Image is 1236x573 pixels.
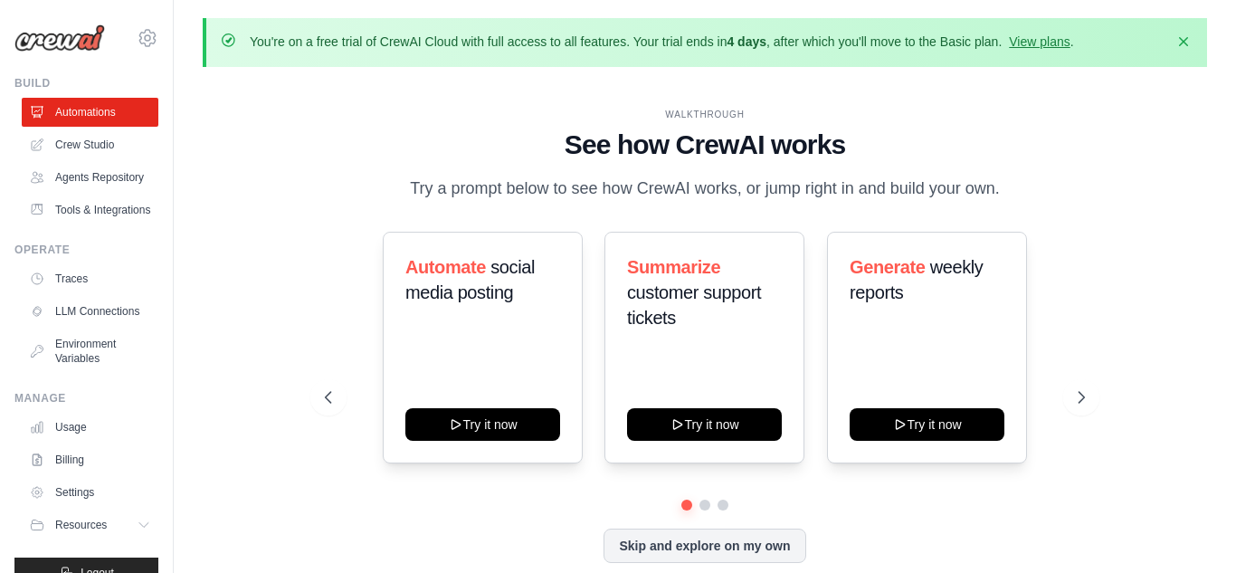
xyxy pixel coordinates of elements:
button: Resources [22,511,158,540]
button: Try it now [627,408,782,441]
a: Tools & Integrations [22,196,158,224]
button: Skip and explore on my own [604,529,805,563]
span: weekly reports [850,257,983,302]
a: Usage [22,413,158,442]
a: Traces [22,264,158,293]
button: Try it now [850,408,1004,441]
a: View plans [1009,34,1070,49]
a: Environment Variables [22,329,158,373]
div: Operate [14,243,158,257]
div: WALKTHROUGH [325,108,1085,121]
a: Agents Repository [22,163,158,192]
a: Settings [22,478,158,507]
div: Manage [14,391,158,406]
button: Try it now [405,408,560,441]
span: Summarize [627,257,720,277]
a: Billing [22,445,158,474]
span: Automate [405,257,486,277]
a: Automations [22,98,158,127]
p: You're on a free trial of CrewAI Cloud with full access to all features. Your trial ends in , aft... [250,33,1074,51]
iframe: Chat Widget [1146,486,1236,573]
strong: 4 days [727,34,766,49]
div: Build [14,76,158,91]
span: Resources [55,518,107,532]
a: LLM Connections [22,297,158,326]
span: customer support tickets [627,282,761,328]
h1: See how CrewAI works [325,129,1085,161]
a: Crew Studio [22,130,158,159]
img: Logo [14,24,105,52]
span: Generate [850,257,926,277]
p: Try a prompt below to see how CrewAI works, or jump right in and build your own. [401,176,1009,202]
span: social media posting [405,257,535,302]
